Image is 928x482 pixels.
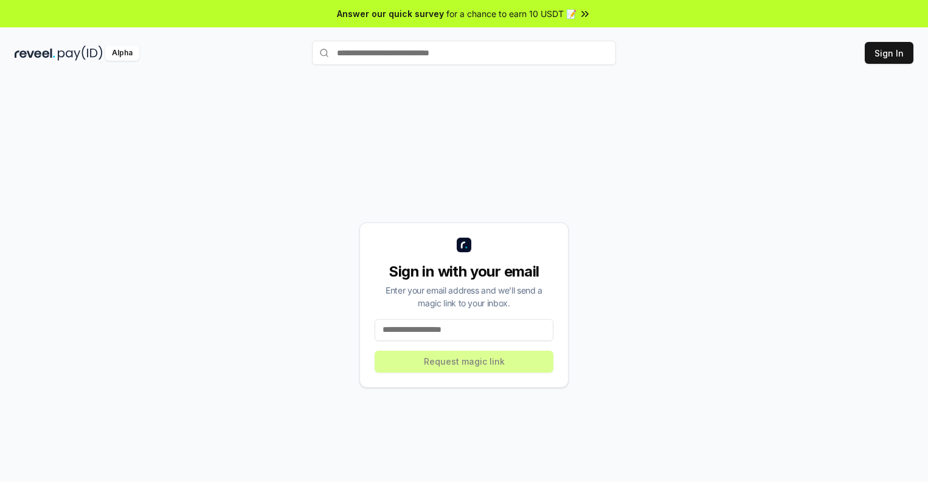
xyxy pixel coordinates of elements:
[865,42,913,64] button: Sign In
[375,284,553,309] div: Enter your email address and we’ll send a magic link to your inbox.
[105,46,139,61] div: Alpha
[446,7,577,20] span: for a chance to earn 10 USDT 📝
[375,262,553,281] div: Sign in with your email
[457,238,471,252] img: logo_small
[15,46,55,61] img: reveel_dark
[337,7,444,20] span: Answer our quick survey
[58,46,103,61] img: pay_id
